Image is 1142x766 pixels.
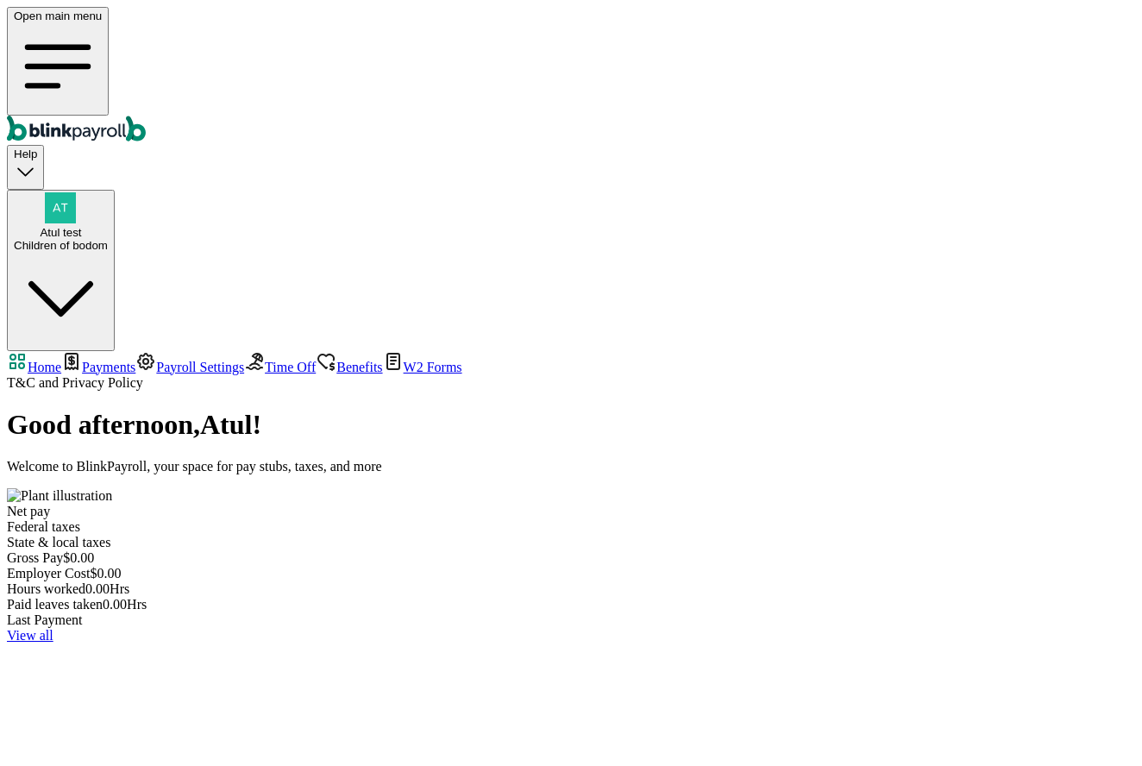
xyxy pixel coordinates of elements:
span: $ 0.00 [90,566,121,581]
span: Time Off [265,360,316,374]
a: Benefits [316,360,382,374]
span: Payments [82,360,135,374]
span: and [7,375,143,390]
div: Federal taxes [7,519,1135,535]
span: 0.00 Hrs [103,597,147,612]
h1: Good afternoon , Atul ! [7,409,1135,441]
iframe: Chat Widget [1056,683,1142,766]
button: Atul testChildren of bodom [7,190,115,351]
p: Welcome to BlinkPayroll, your space for pay stubs, taxes, and more [7,459,1135,474]
span: $ 0.00 [63,550,94,565]
span: Home [28,360,61,374]
span: Employer Cost [7,566,90,581]
img: Plant illustration [7,488,112,504]
a: Payroll Settings [135,360,244,374]
span: Privacy Policy [62,375,143,390]
span: Help [14,148,37,160]
div: Children of bodom [14,239,108,252]
span: Gross Pay [7,550,63,565]
a: Time Off [244,360,316,374]
span: Payroll Settings [156,360,244,374]
a: Payments [61,360,135,374]
button: Help [7,145,44,189]
span: Open main menu [14,9,102,22]
a: View all [7,628,53,643]
div: Net pay [7,504,1135,519]
a: Home [7,360,61,374]
span: T&C [7,375,35,390]
span: 0.00 Hrs [85,581,129,596]
a: W2 Forms [383,360,462,374]
span: Paid leaves taken [7,597,103,612]
span: Benefits [336,360,382,374]
div: State & local taxes [7,535,1135,550]
nav: Team Member Portal Sidebar [7,351,1135,391]
span: W2 Forms [404,360,462,374]
span: Hours worked [7,581,85,596]
span: Atul test [40,226,81,239]
button: Open main menu [7,7,109,116]
div: Last Payment [7,612,1135,628]
nav: Global [7,7,1135,145]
